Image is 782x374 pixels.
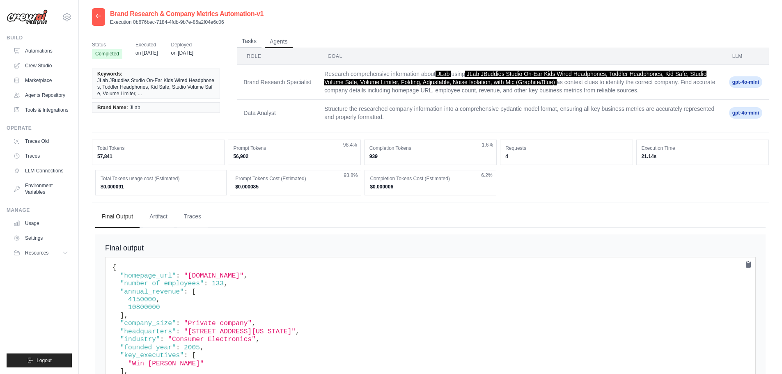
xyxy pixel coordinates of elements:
a: Usage [10,217,72,230]
span: , [252,320,256,327]
th: Role [237,48,318,65]
span: 2005 [184,344,200,351]
span: gpt-4o-mini [729,76,762,88]
th: LLM [722,48,769,65]
dd: $0.000006 [370,184,491,190]
span: , [296,328,300,335]
a: Agents Repository [10,89,72,102]
div: Manage [7,207,72,213]
span: "homepage_url" [120,272,176,280]
span: 6.2% [481,172,492,179]
img: Logo [7,9,48,25]
a: Crew Studio [10,59,72,72]
td: Structure the researched company information into a comprehensive pydantic model format, ensuring... [318,100,722,126]
button: Agents [265,36,293,48]
span: Brand Name: [97,104,128,111]
a: Tools & Integrations [10,103,72,117]
span: : [176,272,180,280]
span: 133 [212,280,224,287]
span: , [256,336,260,343]
button: Final Output [95,206,140,228]
span: "Consumer Electronics" [168,336,256,343]
td: Brand Research Specialist [237,65,318,100]
span: "industry" [120,336,160,343]
button: Traces [177,206,208,228]
span: Status [92,41,122,49]
span: : [176,344,180,351]
span: "Private company" [184,320,252,327]
span: , [224,280,228,287]
span: 10800000 [128,304,160,311]
span: 1.6% [482,142,493,148]
span: 93.8% [344,172,358,179]
div: Build [7,34,72,41]
td: Research comprehensive information about using as context clues to identify the correct company. ... [318,65,722,100]
span: "[STREET_ADDRESS][US_STATE]" [184,328,296,335]
span: "[DOMAIN_NAME]" [184,272,244,280]
span: : [160,336,164,343]
dt: Execution Time [642,145,764,151]
span: Completed [92,49,122,59]
dt: Completion Tokens [369,145,491,151]
span: { [112,264,116,271]
dt: Prompt Tokens Cost (Estimated) [235,175,356,182]
span: ] [120,312,124,319]
p: Execution 0b676bec-7184-4fdb-9b7e-85a2f04e6c06 [110,19,264,25]
th: Goal [318,48,722,65]
span: [ [192,352,196,359]
span: , [156,296,160,303]
span: Logout [37,357,52,364]
span: : [176,320,180,327]
a: Environment Variables [10,179,72,199]
span: "company_size" [120,320,176,327]
span: gpt-4o-mini [729,107,762,119]
time: September 16, 2025 at 08:30 MDT [171,50,193,56]
span: JLab [436,71,451,77]
span: "key_executives" [120,352,184,359]
span: JLab JBuddies Studio On-Ear Kids Wired Headphones, Toddler Headphones, Kid Safe, Studio Volume Sa... [324,71,706,85]
span: Executed [135,41,158,49]
dt: Requests [505,145,627,151]
button: Artifact [143,206,174,228]
span: "annual_revenue" [120,288,184,296]
a: Automations [10,44,72,57]
span: JLab [130,104,140,111]
dd: 21.14s [642,153,764,160]
span: Resources [25,250,48,256]
span: 98.4% [343,142,357,148]
a: Marketplace [10,74,72,87]
a: Settings [10,232,72,245]
dt: Completion Tokens Cost (Estimated) [370,175,491,182]
span: : [184,288,188,296]
span: "number_of_employees" [120,280,204,287]
iframe: Chat Widget [741,335,782,374]
span: JLab JBuddies Studio On-Ear Kids Wired Headphones, Toddler Headphones, Kid Safe, Studio Volume Sa... [97,77,215,97]
a: Traces Old [10,135,72,148]
div: Operate [7,125,72,131]
span: : [176,328,180,335]
dd: 57,841 [97,153,219,160]
a: Traces [10,149,72,163]
span: , [200,344,204,351]
dt: Total Tokens usage cost (Estimated) [101,175,221,182]
span: [ [192,288,196,296]
span: Final output [105,244,144,252]
span: Keywords: [97,71,122,77]
dd: 4 [505,153,627,160]
dd: $0.000085 [235,184,356,190]
button: Tasks [237,35,261,48]
span: : [204,280,208,287]
dt: Prompt Tokens [233,145,355,151]
span: , [244,272,248,280]
a: LLM Connections [10,164,72,177]
span: "founded_year" [120,344,176,351]
span: : [184,352,188,359]
span: Deployed [171,41,193,49]
span: "Win [PERSON_NAME]" [128,360,204,367]
span: 4150000 [128,296,156,303]
time: September 16, 2025 at 08:39 MDT [135,50,158,56]
dt: Total Tokens [97,145,219,151]
dd: $0.000091 [101,184,221,190]
td: Data Analyst [237,100,318,126]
